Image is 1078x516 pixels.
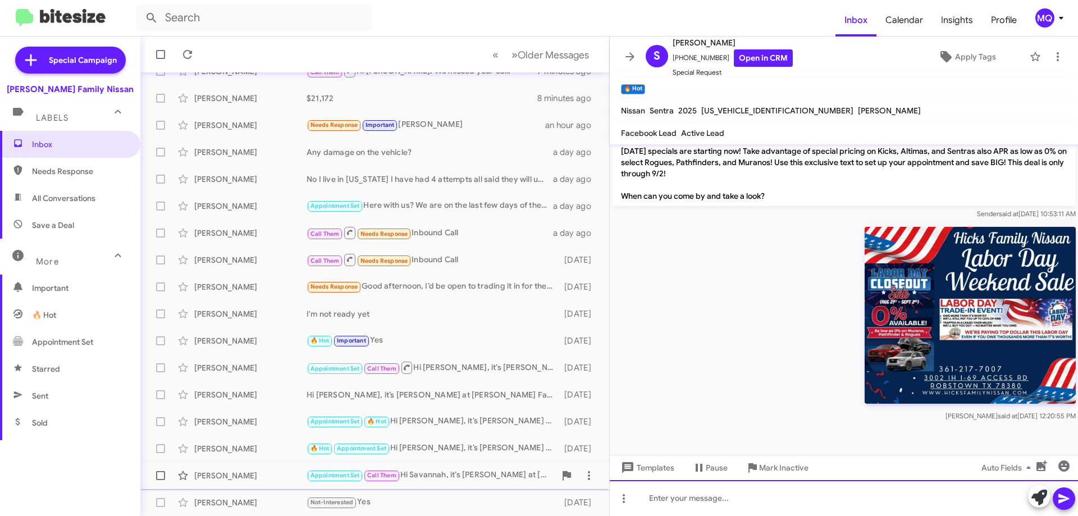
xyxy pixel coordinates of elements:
div: No I live in [US_STATE] I have had 4 attempts all said they will update and it hasn't happened yet [307,173,553,185]
span: Special Campaign [49,54,117,66]
span: Auto Fields [981,458,1035,478]
div: [PERSON_NAME] [194,470,307,481]
div: [PERSON_NAME] [194,173,307,185]
span: [PERSON_NAME] [858,106,921,116]
a: Open in CRM [734,49,793,67]
span: 🔥 Hot [32,309,56,321]
span: said at [999,209,1018,218]
div: [DATE] [559,416,600,427]
span: Important [366,121,395,129]
div: [DATE] [559,308,600,319]
span: Inbox [32,139,127,150]
span: S [654,47,660,65]
div: [DATE] [559,254,600,266]
div: [PERSON_NAME] [194,389,307,400]
span: 🔥 Hot [367,418,386,425]
span: All Conversations [32,193,95,204]
div: [DATE] [559,362,600,373]
span: 🔥 Hot [310,445,330,452]
div: [PERSON_NAME] [307,118,545,131]
div: [DATE] [559,281,600,293]
div: [DATE] [559,443,600,454]
span: Older Messages [518,49,589,61]
div: a day ago [553,147,600,158]
span: Needs Response [360,230,408,238]
div: [PERSON_NAME] [194,335,307,346]
span: Appointment Set [337,445,386,452]
span: Profile [982,4,1026,36]
span: Inbox [835,4,876,36]
button: Pause [683,458,737,478]
span: Mark Inactive [759,458,808,478]
div: Hi [PERSON_NAME], it’s [PERSON_NAME] at [PERSON_NAME] Family Nissan. [DATE] specials are starting... [307,442,559,455]
span: Special Request [673,67,793,78]
span: More [36,257,59,267]
small: 🔥 Hot [621,84,645,94]
div: [PERSON_NAME] Family Nissan [7,84,134,95]
div: Yes [307,334,559,347]
div: Hi [PERSON_NAME], it’s [PERSON_NAME] at [PERSON_NAME] Family Nissan. [DATE] specials are starting... [307,389,559,400]
span: » [511,48,518,62]
button: Apply Tags [909,47,1024,67]
span: Call Them [310,257,340,264]
span: Needs Response [310,121,358,129]
span: Appointment Set [32,336,93,348]
div: MQ [1035,8,1054,28]
div: Here with us? We are on the last few days of the month. What can I do to earn your business? [307,199,553,212]
span: Appointment Set [310,472,360,479]
span: Appointment Set [310,365,360,372]
span: Sentra [650,106,674,116]
button: Mark Inactive [737,458,817,478]
div: [PERSON_NAME] [194,120,307,131]
div: Any damage on the vehicle? [307,147,553,158]
span: 🔥 Hot [310,337,330,344]
div: Hi [PERSON_NAME], it’s [PERSON_NAME] at [PERSON_NAME] Family Nissan. [DATE] specials are starting... [307,360,559,375]
div: [DATE] [559,497,600,508]
a: Calendar [876,4,932,36]
span: Starred [32,363,60,375]
div: Yes [307,496,559,509]
div: Hi [PERSON_NAME], it’s [PERSON_NAME] at [PERSON_NAME] Family Nissan. [DATE] specials are starting... [307,415,559,428]
input: Search [136,4,372,31]
span: « [492,48,499,62]
span: Appointment Set [310,202,360,209]
span: Templates [619,458,674,478]
div: [PERSON_NAME] [194,308,307,319]
span: [PERSON_NAME] [DATE] 12:20:55 PM [945,412,1076,420]
div: [PERSON_NAME] [194,254,307,266]
div: [PERSON_NAME] [194,227,307,239]
div: [PERSON_NAME] [194,443,307,454]
a: Special Campaign [15,47,126,74]
span: Apply Tags [955,47,996,67]
span: Call Them [310,230,340,238]
div: Inbound Call [307,253,559,267]
div: 8 minutes ago [537,93,600,104]
span: Sent [32,390,48,401]
img: 2Q== [865,227,1076,404]
div: [DATE] [559,389,600,400]
span: Pause [706,458,728,478]
button: Previous [486,43,505,66]
span: Nissan [621,106,645,116]
div: [PERSON_NAME] [194,281,307,293]
button: Templates [610,458,683,478]
button: Auto Fields [972,458,1044,478]
span: said at [998,412,1017,420]
span: 2025 [678,106,697,116]
span: [US_VEHICLE_IDENTIFICATION_NUMBER] [701,106,853,116]
button: Next [505,43,596,66]
div: [PERSON_NAME] [194,200,307,212]
span: Facebook Lead [621,128,677,138]
span: Needs Response [310,283,358,290]
nav: Page navigation example [486,43,596,66]
span: Call Them [367,365,396,372]
span: [PHONE_NUMBER] [673,49,793,67]
div: Hi Savannah, it’s [PERSON_NAME] at [PERSON_NAME] Family Nissan. [DATE] specials are starting now!... [307,469,555,482]
p: Hi [PERSON_NAME], it’s [PERSON_NAME] at [PERSON_NAME] Family Nissan. [DATE] specials are starting... [612,118,1076,206]
div: [DATE] [559,335,600,346]
span: Needs Response [32,166,127,177]
div: [PERSON_NAME] [194,362,307,373]
span: Important [32,282,127,294]
div: [PERSON_NAME] [194,93,307,104]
